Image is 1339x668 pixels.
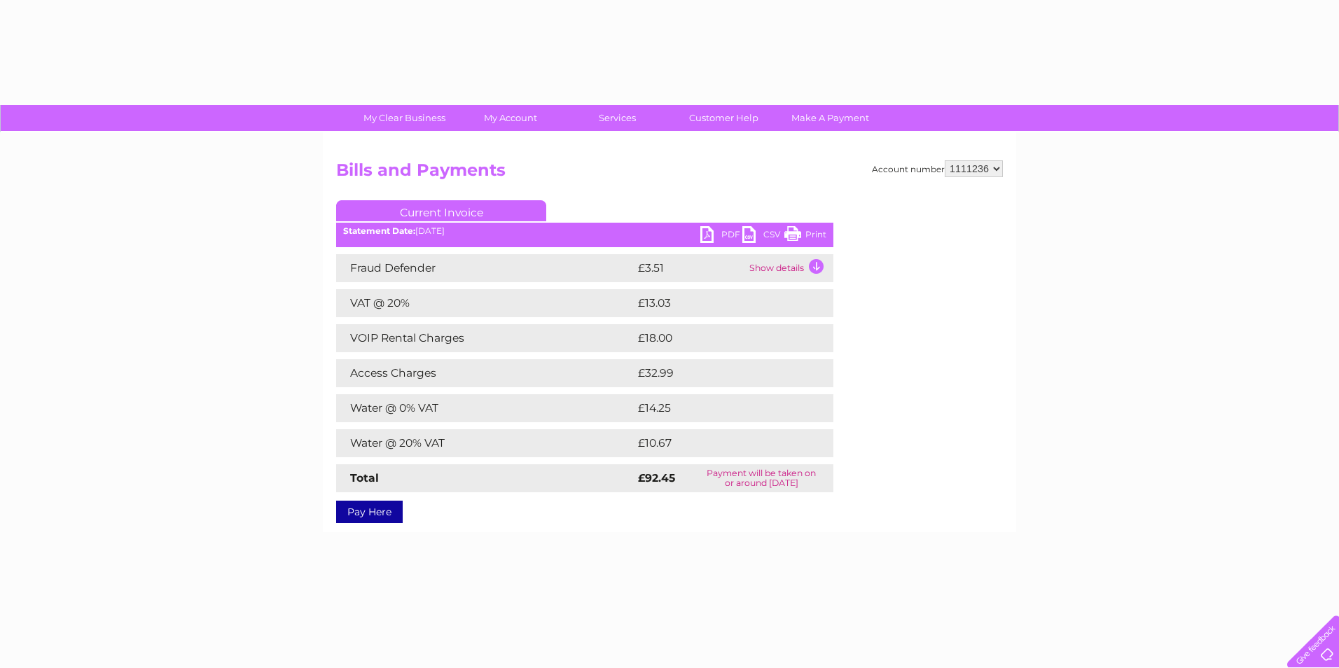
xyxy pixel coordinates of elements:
td: Water @ 0% VAT [336,394,634,422]
strong: Total [350,471,379,485]
div: Account number [872,160,1003,177]
td: Access Charges [336,359,634,387]
td: £13.03 [634,289,804,317]
td: £18.00 [634,324,805,352]
td: £3.51 [634,254,746,282]
td: VOIP Rental Charges [336,324,634,352]
td: Fraud Defender [336,254,634,282]
a: Customer Help [666,105,782,131]
b: Statement Date: [343,225,415,236]
td: VAT @ 20% [336,289,634,317]
a: PDF [700,226,742,246]
a: My Account [453,105,569,131]
a: My Clear Business [347,105,462,131]
td: £32.99 [634,359,805,387]
a: Current Invoice [336,200,546,221]
h2: Bills and Payments [336,160,1003,187]
a: CSV [742,226,784,246]
td: £10.67 [634,429,804,457]
a: Make A Payment [772,105,888,131]
a: Services [560,105,675,131]
div: [DATE] [336,226,833,236]
td: Show details [746,254,833,282]
td: £14.25 [634,394,804,422]
a: Print [784,226,826,246]
a: Pay Here [336,501,403,523]
td: Payment will be taken on or around [DATE] [689,464,833,492]
td: Water @ 20% VAT [336,429,634,457]
strong: £92.45 [638,471,675,485]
